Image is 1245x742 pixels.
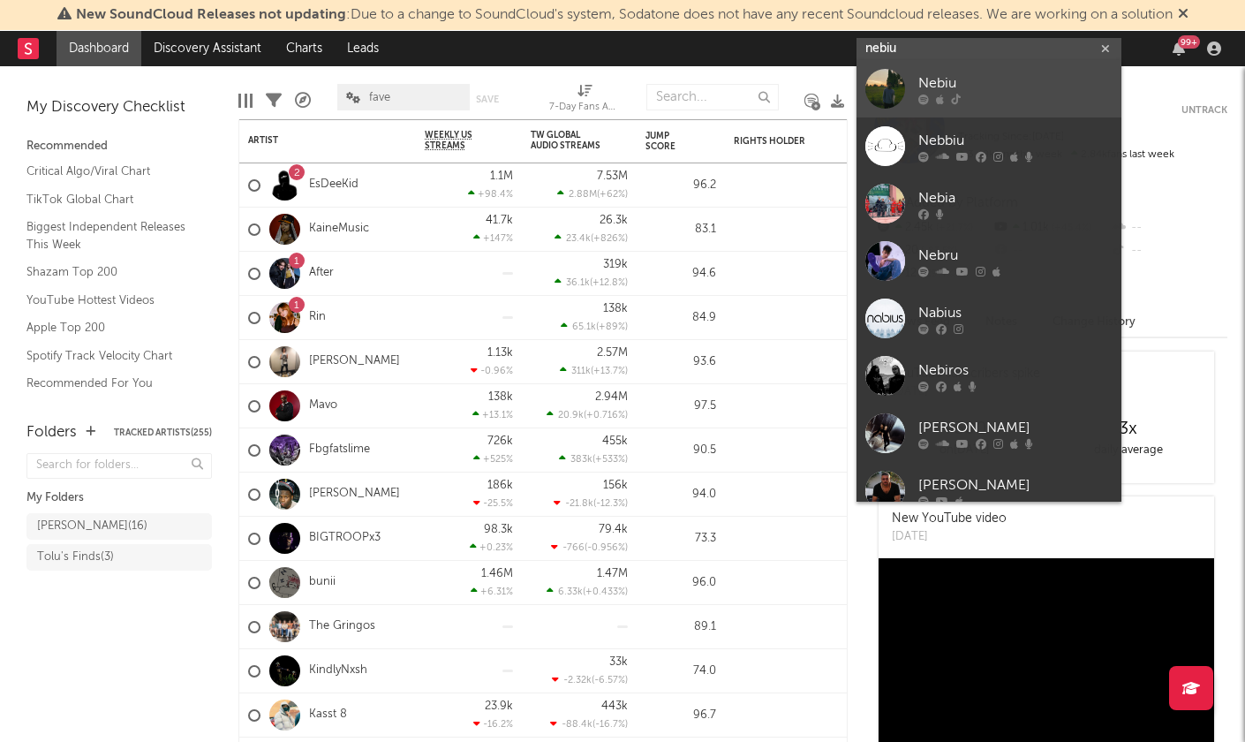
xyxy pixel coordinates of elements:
[547,409,628,420] div: ( )
[1110,239,1227,262] div: --
[487,435,513,447] div: 726k
[554,497,628,509] div: ( )
[238,75,253,126] div: Edit Columns
[1178,35,1200,49] div: 99 +
[549,97,620,118] div: 7-Day Fans Added (7-Day Fans Added)
[1181,102,1227,119] button: Untrack
[557,188,628,200] div: ( )
[645,705,716,726] div: 96.7
[595,720,625,730] span: -16.7 %
[918,418,1113,439] div: [PERSON_NAME]
[572,322,596,332] span: 65.1k
[26,136,212,157] div: Recommended
[645,528,716,549] div: 73.3
[26,544,212,571] a: Tolu's Finds(3)
[645,661,716,682] div: 74.0
[547,586,628,597] div: ( )
[609,656,628,668] div: 33k
[26,453,212,479] input: Search for folders...
[645,572,716,594] div: 96.0
[918,360,1113,382] div: Nebiros
[26,190,194,209] a: TikTok Global Chart
[471,586,513,597] div: +6.31 %
[603,480,628,491] div: 156k
[645,484,716,505] div: 94.0
[566,278,590,288] span: 36.1k
[37,516,147,537] div: [PERSON_NAME] ( 16 )
[856,117,1121,175] a: Nebbiu
[335,31,391,66] a: Leads
[484,524,513,535] div: 98.3k
[26,162,194,181] a: Critical Algo/Viral Chart
[26,488,212,509] div: My Folders
[549,75,620,126] div: 7-Day Fans Added (7-Day Fans Added)
[309,575,336,590] a: bunii
[892,510,1007,528] div: New YouTube video
[26,97,212,118] div: My Discovery Checklist
[559,453,628,465] div: ( )
[597,170,628,182] div: 7.53M
[490,170,513,182] div: 1.1M
[295,75,311,126] div: A&R Pipeline
[856,290,1121,347] a: Nabius
[309,531,381,546] a: BIGTROOPx3
[645,263,716,284] div: 94.6
[1173,42,1185,56] button: 99+
[476,95,499,104] button: Save
[566,234,591,244] span: 23.4k
[551,541,628,553] div: ( )
[645,219,716,240] div: 83.1
[562,543,585,553] span: -766
[425,130,487,151] span: Weekly US Streams
[570,455,592,465] span: 383k
[645,131,690,152] div: Jump Score
[734,136,822,147] div: Rights Holder
[597,347,628,359] div: 2.57M
[602,435,628,447] div: 455k
[309,266,334,281] a: After
[601,700,628,712] div: 443k
[26,217,194,254] a: Biggest Independent Releases This Week
[586,411,625,420] span: +0.716 %
[594,676,625,685] span: -6.57 %
[472,409,513,420] div: +13.1 %
[560,365,628,376] div: ( )
[26,318,194,337] a: Apple Top 200
[918,73,1113,95] div: Nebiu
[856,405,1121,462] a: [PERSON_NAME]
[468,188,513,200] div: +98.4 %
[918,303,1113,324] div: Nabius
[76,8,346,22] span: New SoundCloud Releases not updating
[1046,419,1210,440] div: 3 x
[1178,8,1188,22] span: Dismiss
[856,232,1121,290] a: Nebru
[76,8,1173,22] span: : Due to a change to SoundCloud's system, Sodatone does not have any recent Soundcloud releases. ...
[309,354,400,369] a: [PERSON_NAME]
[487,480,513,491] div: 186k
[563,676,592,685] span: -2.32k
[555,232,628,244] div: ( )
[531,130,601,151] div: TW Global Audio Streams
[856,175,1121,232] a: Nebia
[369,92,390,103] span: fave
[587,543,625,553] span: -0.956 %
[645,440,716,461] div: 90.5
[646,84,779,110] input: Search...
[473,453,513,465] div: +525 %
[856,462,1121,519] a: [PERSON_NAME]
[918,131,1113,152] div: Nebbiu
[487,347,513,359] div: 1.13k
[309,310,326,325] a: Rin
[550,718,628,730] div: ( )
[486,215,513,226] div: 41.7k
[470,541,513,553] div: +0.23 %
[645,617,716,638] div: 89.1
[309,708,347,723] a: Kasst 8
[309,222,369,237] a: KaineMusic
[558,587,583,597] span: 6.33k
[309,619,375,634] a: The Gringos
[599,322,625,332] span: +89 %
[309,398,337,413] a: Mavo
[600,190,625,200] span: +62 %
[645,175,716,196] div: 96.2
